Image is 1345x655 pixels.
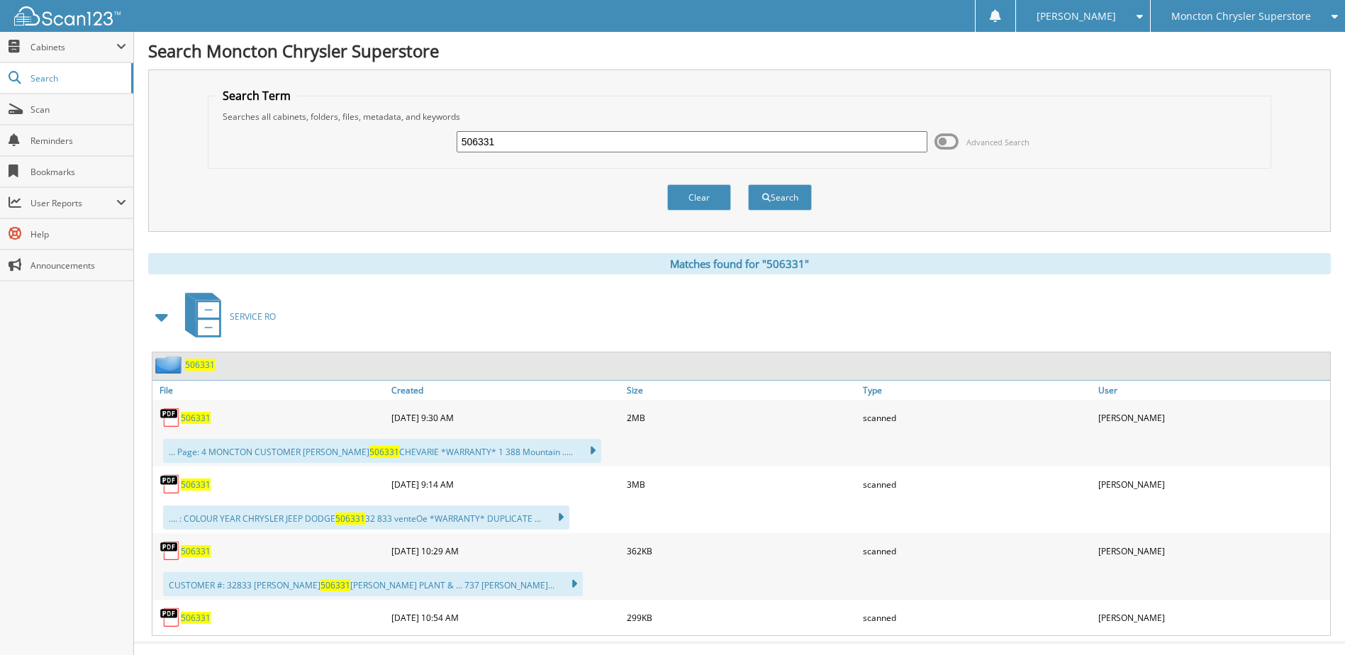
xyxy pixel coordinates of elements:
[388,403,623,432] div: [DATE] 9:30 AM
[148,253,1331,274] div: Matches found for "506331"
[30,166,126,178] span: Bookmarks
[859,470,1095,498] div: scanned
[388,603,623,632] div: [DATE] 10:54 AM
[623,403,859,432] div: 2MB
[388,381,623,400] a: Created
[148,39,1331,62] h1: Search Moncton Chrysler Superstore
[216,111,1263,123] div: Searches all cabinets, folders, files, metadata, and keywords
[160,474,181,495] img: PDF.png
[155,356,185,374] img: folder2.png
[163,505,569,530] div: .... : COLOUR YEAR CHRYSLER JEEP DODGE 32 833 venteOe *WARRANTY* DUPLICATE ...
[859,537,1095,565] div: scanned
[1274,587,1345,655] iframe: Chat Widget
[748,184,812,211] button: Search
[667,184,731,211] button: Clear
[30,135,126,147] span: Reminders
[1095,470,1330,498] div: [PERSON_NAME]
[623,603,859,632] div: 299KB
[163,439,601,463] div: ... Page: 4 MONCTON CUSTOMER [PERSON_NAME] CHEVARIE *WARRANTY* 1 388 Mountain .....
[163,572,583,596] div: CUSTOMER #: 32833 [PERSON_NAME] [PERSON_NAME] PLANT & ... 737 [PERSON_NAME]...
[30,259,126,271] span: Announcements
[1171,12,1311,21] span: Moncton Chrysler Superstore
[216,88,298,103] legend: Search Term
[181,412,211,424] a: 506331
[152,381,388,400] a: File
[335,513,365,525] span: 506331
[388,537,623,565] div: [DATE] 10:29 AM
[1095,403,1330,432] div: [PERSON_NAME]
[623,470,859,498] div: 3MB
[30,197,116,209] span: User Reports
[177,289,276,345] a: SERVICE RO
[160,407,181,428] img: PDF.png
[1095,381,1330,400] a: User
[1095,537,1330,565] div: [PERSON_NAME]
[160,540,181,561] img: PDF.png
[623,381,859,400] a: Size
[859,381,1095,400] a: Type
[1037,12,1116,21] span: [PERSON_NAME]
[623,537,859,565] div: 362KB
[859,403,1095,432] div: scanned
[30,228,126,240] span: Help
[859,603,1095,632] div: scanned
[320,579,350,591] span: 506331
[966,137,1029,147] span: Advanced Search
[14,6,121,26] img: scan123-logo-white.svg
[181,478,211,491] a: 506331
[160,607,181,628] img: PDF.png
[185,359,215,371] a: 506331
[369,446,399,458] span: 506331
[30,41,116,53] span: Cabinets
[30,103,126,116] span: Scan
[230,310,276,323] span: SERVICE RO
[30,72,124,84] span: Search
[181,612,211,624] a: 506331
[1095,603,1330,632] div: [PERSON_NAME]
[181,545,211,557] a: 506331
[388,470,623,498] div: [DATE] 9:14 AM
